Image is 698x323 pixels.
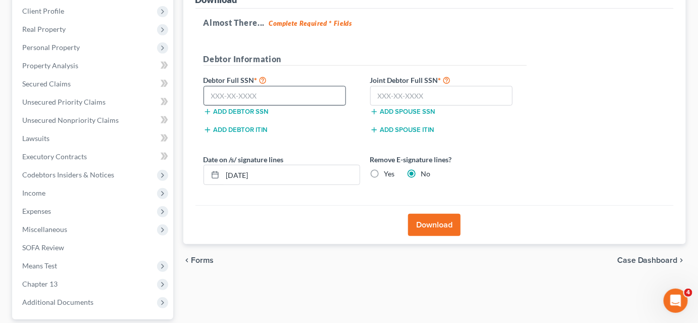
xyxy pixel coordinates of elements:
[370,154,527,165] label: Remove E-signature lines?
[421,169,431,179] label: No
[14,129,173,148] a: Lawsuits
[22,243,64,252] span: SOFA Review
[14,57,173,75] a: Property Analysis
[204,17,666,29] h5: Almost There...
[204,53,527,66] h5: Debtor Information
[204,86,346,106] input: XXX-XX-XXXX
[14,93,173,111] a: Unsecured Priority Claims
[664,289,688,313] iframe: Intercom live chat
[370,86,513,106] input: XXX-XX-XXXX
[183,256,191,264] i: chevron_left
[204,108,269,116] button: Add debtor SSN
[22,261,57,270] span: Means Test
[617,256,686,264] a: Case Dashboard chevron_right
[408,214,461,236] button: Download
[198,74,365,86] label: Debtor Full SSN
[370,126,434,134] button: Add spouse ITIN
[22,116,119,124] span: Unsecured Nonpriority Claims
[22,170,114,179] span: Codebtors Insiders & Notices
[191,256,214,264] span: Forms
[22,189,45,197] span: Income
[14,111,173,129] a: Unsecured Nonpriority Claims
[678,256,686,264] i: chevron_right
[22,43,80,52] span: Personal Property
[22,298,93,306] span: Additional Documents
[22,25,66,33] span: Real Property
[204,154,284,165] label: Date on /s/ signature lines
[204,126,268,134] button: Add debtor ITIN
[22,280,58,288] span: Chapter 13
[22,7,64,15] span: Client Profile
[22,225,67,234] span: Miscellaneous
[14,75,173,93] a: Secured Claims
[22,152,87,161] span: Executory Contracts
[22,98,106,106] span: Unsecured Priority Claims
[22,134,49,143] span: Lawsuits
[684,289,692,297] span: 4
[14,239,173,257] a: SOFA Review
[370,108,435,116] button: Add spouse SSN
[617,256,678,264] span: Case Dashboard
[22,79,71,88] span: Secured Claims
[269,19,352,27] strong: Complete Required * Fields
[14,148,173,166] a: Executory Contracts
[183,256,228,264] button: chevron_left Forms
[223,165,360,184] input: MM/DD/YYYY
[384,169,395,179] label: Yes
[365,74,532,86] label: Joint Debtor Full SSN
[22,61,78,70] span: Property Analysis
[22,207,51,215] span: Expenses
